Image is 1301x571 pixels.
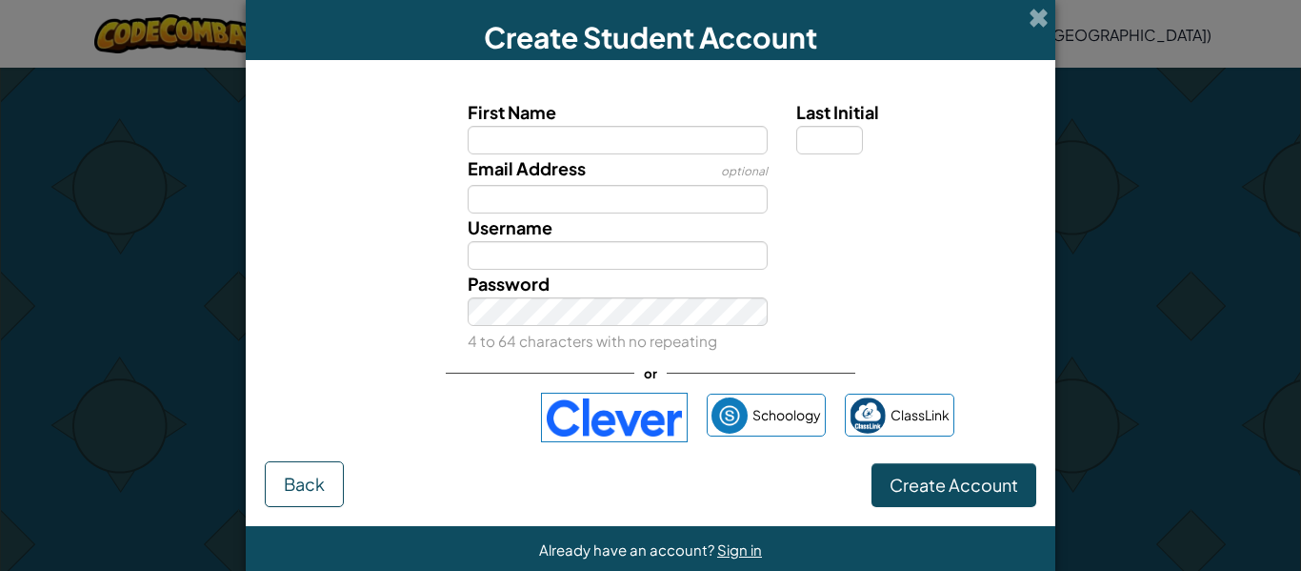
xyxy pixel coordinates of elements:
span: First Name [468,101,556,123]
span: or [634,359,667,387]
span: Create Student Account [484,19,817,55]
span: Email Address [468,157,586,179]
button: Back [265,461,344,507]
img: schoology.png [711,398,748,434]
img: classlink-logo-small.png [850,398,886,434]
span: Username [468,216,552,238]
span: optional [721,164,768,178]
button: Create Account [871,463,1036,507]
span: Already have an account? [539,540,717,559]
span: Password [468,273,550,295]
span: Back [284,473,325,495]
a: Sign in [717,540,762,559]
span: Last Initial [796,101,879,123]
small: 4 to 64 characters with no repeating [468,332,717,350]
iframe: Sign in with Google Button [337,397,531,438]
span: ClassLink [891,401,950,429]
span: Create Account [890,474,1018,496]
span: Schoology [752,401,821,429]
img: clever-logo-blue.png [541,393,688,442]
